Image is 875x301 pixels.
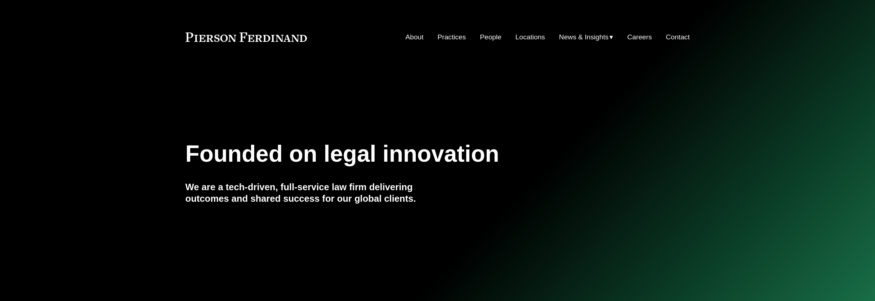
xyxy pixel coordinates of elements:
[559,31,609,44] span: News & Insights
[186,141,606,167] h1: Founded on legal innovation
[186,181,438,205] h4: We are a tech-driven, full-service law firm delivering outcomes and shared success for our global...
[666,30,689,44] a: Contact
[515,30,545,44] a: Locations
[627,30,652,44] a: Careers
[437,30,466,44] a: Practices
[559,30,613,44] a: folder dropdown
[480,30,501,44] a: People
[405,30,423,44] a: About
